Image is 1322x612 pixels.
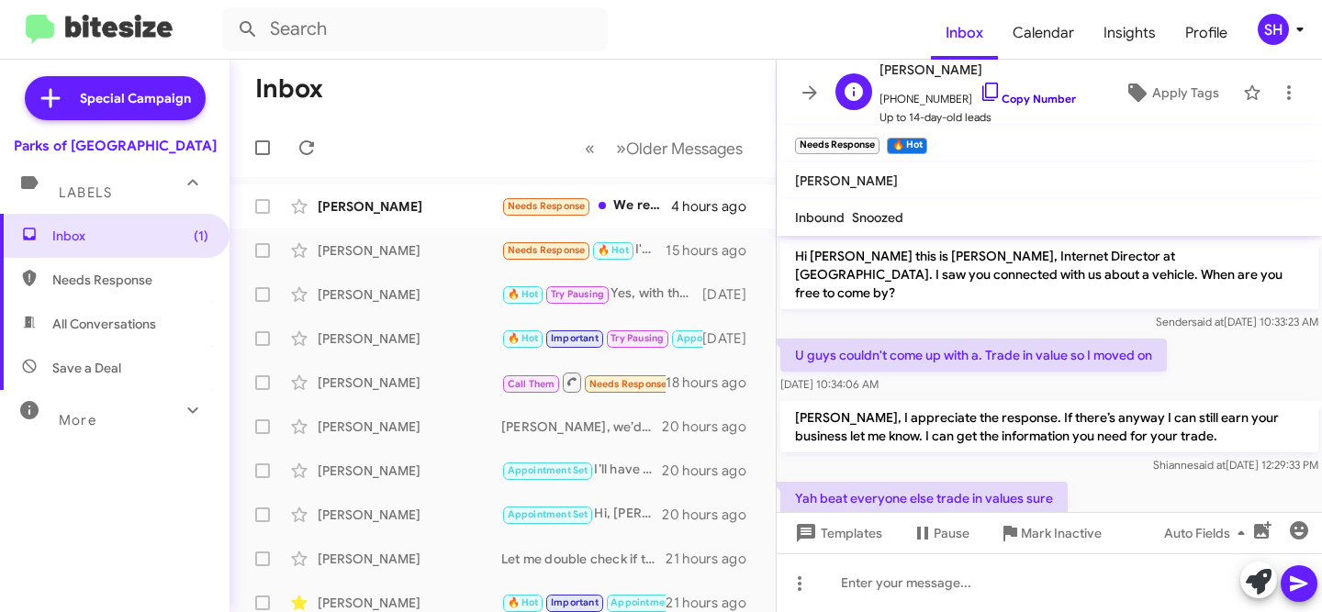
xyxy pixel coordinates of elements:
[501,417,662,436] div: [PERSON_NAME], we’d love to bring you in for an in person appraisal to get you the max value for ...
[626,139,743,159] span: Older Messages
[1152,76,1219,109] span: Apply Tags
[501,328,702,349] div: Sounds good! Thank you!
[777,517,897,550] button: Templates
[551,596,599,608] span: Important
[574,129,606,167] button: Previous
[318,373,501,392] div: [PERSON_NAME]
[1171,6,1242,60] a: Profile
[52,315,156,333] span: All Conversations
[702,329,761,348] div: [DATE]
[611,332,664,344] span: Try Pausing
[598,244,629,256] span: 🔥 Hot
[984,517,1116,550] button: Mark Inactive
[551,288,604,300] span: Try Pausing
[795,138,879,154] small: Needs Response
[662,462,761,480] div: 20 hours ago
[795,209,845,226] span: Inbound
[508,332,539,344] span: 🔥 Hot
[1192,315,1224,328] span: said at
[508,596,539,608] span: 🔥 Hot
[998,6,1089,60] a: Calendar
[1108,76,1234,109] button: Apply Tags
[666,594,761,612] div: 21 hours ago
[1193,458,1226,472] span: said at
[501,195,671,217] div: We requested a quote via the internet - that is what we clicked on.
[551,332,599,344] span: Important
[879,108,1076,127] span: Up to 14-day-old leads
[780,401,1318,452] p: [PERSON_NAME], I appreciate the response. If there’s anyway I can still earn your business let me...
[501,460,662,481] div: I’ll have [PERSON_NAME] send that information to you.
[879,81,1076,108] span: [PHONE_NUMBER]
[934,517,969,550] span: Pause
[616,137,626,160] span: »
[795,172,898,189] span: [PERSON_NAME]
[80,89,191,107] span: Special Campaign
[501,550,666,568] div: Let me double check if that offer is available! If it is, when can you stop in to discuss your op...
[1021,517,1102,550] span: Mark Inactive
[222,7,608,51] input: Search
[879,59,1076,81] span: [PERSON_NAME]
[59,412,96,428] span: More
[671,197,761,216] div: 4 hours ago
[1258,14,1289,45] div: SH
[1089,6,1171,60] a: Insights
[575,129,754,167] nav: Page navigation example
[318,329,501,348] div: [PERSON_NAME]
[702,285,761,304] div: [DATE]
[318,417,501,436] div: [PERSON_NAME]
[780,482,1068,515] p: Yah beat everyone else trade in values sure
[318,550,501,568] div: [PERSON_NAME]
[780,377,879,391] span: [DATE] 10:34:06 AM
[508,464,588,476] span: Appointment Set
[318,197,501,216] div: [PERSON_NAME]
[666,241,761,260] div: 15 hours ago
[508,200,586,212] span: Needs Response
[589,378,667,390] span: Needs Response
[1242,14,1302,45] button: SH
[508,244,586,256] span: Needs Response
[501,239,666,261] div: I'm guessing after 4 hours u couldn't match or beat it
[852,209,903,226] span: Snoozed
[897,517,984,550] button: Pause
[780,339,1167,372] p: U guys couldn't come up with a. Trade in value so I moved on
[194,227,208,245] span: (1)
[52,227,208,245] span: Inbox
[791,517,882,550] span: Templates
[508,508,588,520] span: Appointment Set
[318,506,501,524] div: [PERSON_NAME]
[501,284,702,305] div: Yes, with the long weekend, we are doing our [DATE] sales Event and we’d love for you to take adv...
[318,285,501,304] div: [PERSON_NAME]
[611,596,690,608] span: Appointment set
[980,92,1076,106] a: Copy Number
[14,137,217,155] div: Parks of [GEOGRAPHIC_DATA]
[318,594,501,612] div: [PERSON_NAME]
[52,359,121,377] span: Save a Deal
[666,550,761,568] div: 21 hours ago
[677,332,757,344] span: Appointment Set
[666,373,761,392] div: 18 hours ago
[508,288,539,300] span: 🔥 Hot
[887,138,926,154] small: 🔥 Hot
[25,76,206,120] a: Special Campaign
[662,506,761,524] div: 20 hours ago
[780,239,1318,309] p: Hi [PERSON_NAME] this is [PERSON_NAME], Internet Director at [GEOGRAPHIC_DATA]. I saw you connect...
[59,184,112,201] span: Labels
[318,241,501,260] div: [PERSON_NAME]
[255,74,323,104] h1: Inbox
[931,6,998,60] a: Inbox
[501,371,666,394] div: Inbound Call
[662,417,761,436] div: 20 hours ago
[1156,315,1318,328] span: Sender [DATE] 10:33:23 AM
[585,137,595,160] span: «
[1149,517,1267,550] button: Auto Fields
[605,129,754,167] button: Next
[318,462,501,480] div: [PERSON_NAME]
[508,378,555,390] span: Call Them
[52,271,208,289] span: Needs Response
[501,504,662,525] div: Hi, [PERSON_NAME]! Let me work with my Managers on this for you.
[1164,517,1252,550] span: Auto Fields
